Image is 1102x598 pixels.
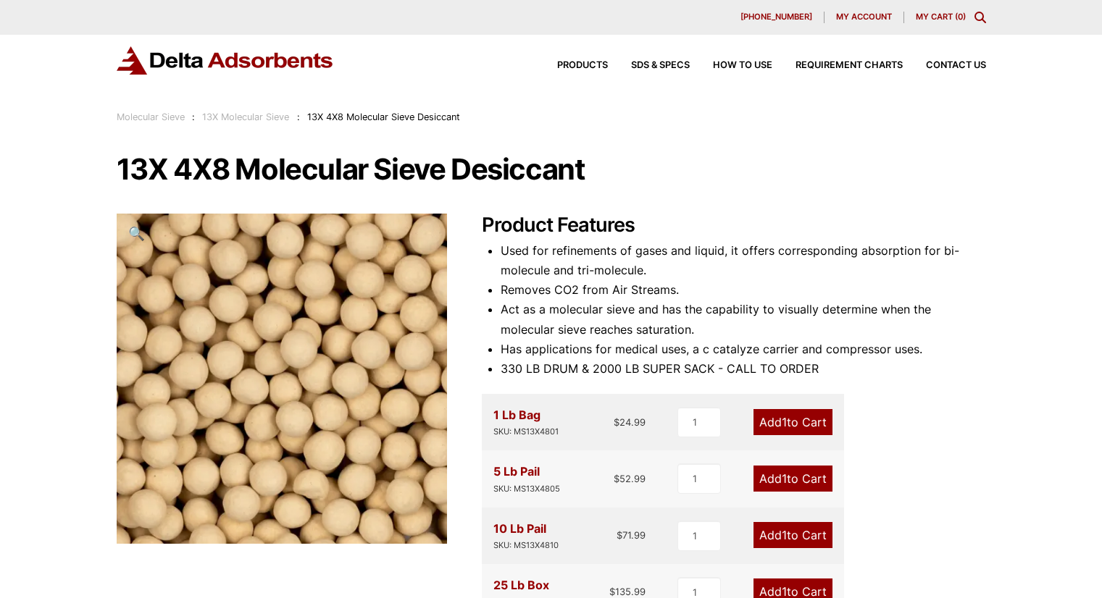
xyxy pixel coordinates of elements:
span: $ [614,473,619,484]
span: [PHONE_NUMBER] [740,13,812,21]
span: $ [614,416,619,428]
div: SKU: MS13X4801 [493,425,559,439]
a: Products [534,61,608,70]
a: View full-screen image gallery [117,214,156,253]
div: SKU: MS13X4805 [493,482,560,496]
span: 1 [782,528,787,542]
a: Add1to Cart [754,409,832,435]
a: SDS & SPECS [608,61,690,70]
div: Toggle Modal Content [974,12,986,23]
li: Used for refinements of gases and liquid, it offers corresponding absorption for bi-molecule and ... [501,241,986,280]
a: My Cart (0) [916,12,966,22]
li: Removes CO2 from Air Streams. [501,280,986,300]
span: : [192,111,195,122]
bdi: 24.99 [614,416,646,428]
div: 5 Lb Pail [493,462,560,495]
a: [PHONE_NUMBER] [729,12,825,23]
div: 1 Lb Bag [493,405,559,439]
span: : [297,111,300,122]
a: Requirement Charts [772,61,903,70]
img: Delta Adsorbents [117,46,334,75]
span: 1 [782,471,787,486]
li: Act as a molecular sieve and has the capability to visually determine when the molecular sieve re... [501,300,986,339]
span: Contact Us [926,61,986,70]
li: Has applications for medical uses, a c catalyze carrier and compressor uses. [501,340,986,359]
h1: 13X 4X8 Molecular Sieve Desiccant [117,154,986,185]
span: Products [557,61,608,70]
a: How to Use [690,61,772,70]
a: Add1to Cart [754,522,832,548]
a: 13X 4X8 Molecular Sieve Desiccant [117,370,447,384]
a: Molecular Sieve [117,111,185,122]
a: My account [825,12,904,23]
a: 13X Molecular Sieve [202,111,289,122]
span: Requirement Charts [796,61,903,70]
img: 13X 4X8 Molecular Sieve Desiccant [117,214,447,544]
span: How to Use [713,61,772,70]
span: 0 [958,12,963,22]
span: 🔍 [128,225,145,241]
a: Add1to Cart [754,466,832,492]
a: Contact Us [903,61,986,70]
h2: Product Features [482,214,986,237]
bdi: 135.99 [609,586,646,597]
span: $ [617,529,622,541]
span: 1 [782,415,787,429]
div: SKU: MS13X4810 [493,539,559,552]
span: My account [836,13,892,21]
bdi: 71.99 [617,529,646,541]
bdi: 52.99 [614,473,646,484]
div: 10 Lb Pail [493,519,559,552]
span: $ [609,586,615,597]
li: 330 LB DRUM & 2000 LB SUPER SACK - CALL TO ORDER [501,359,986,379]
span: SDS & SPECS [631,61,690,70]
span: 13X 4X8 Molecular Sieve Desiccant [307,111,460,122]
